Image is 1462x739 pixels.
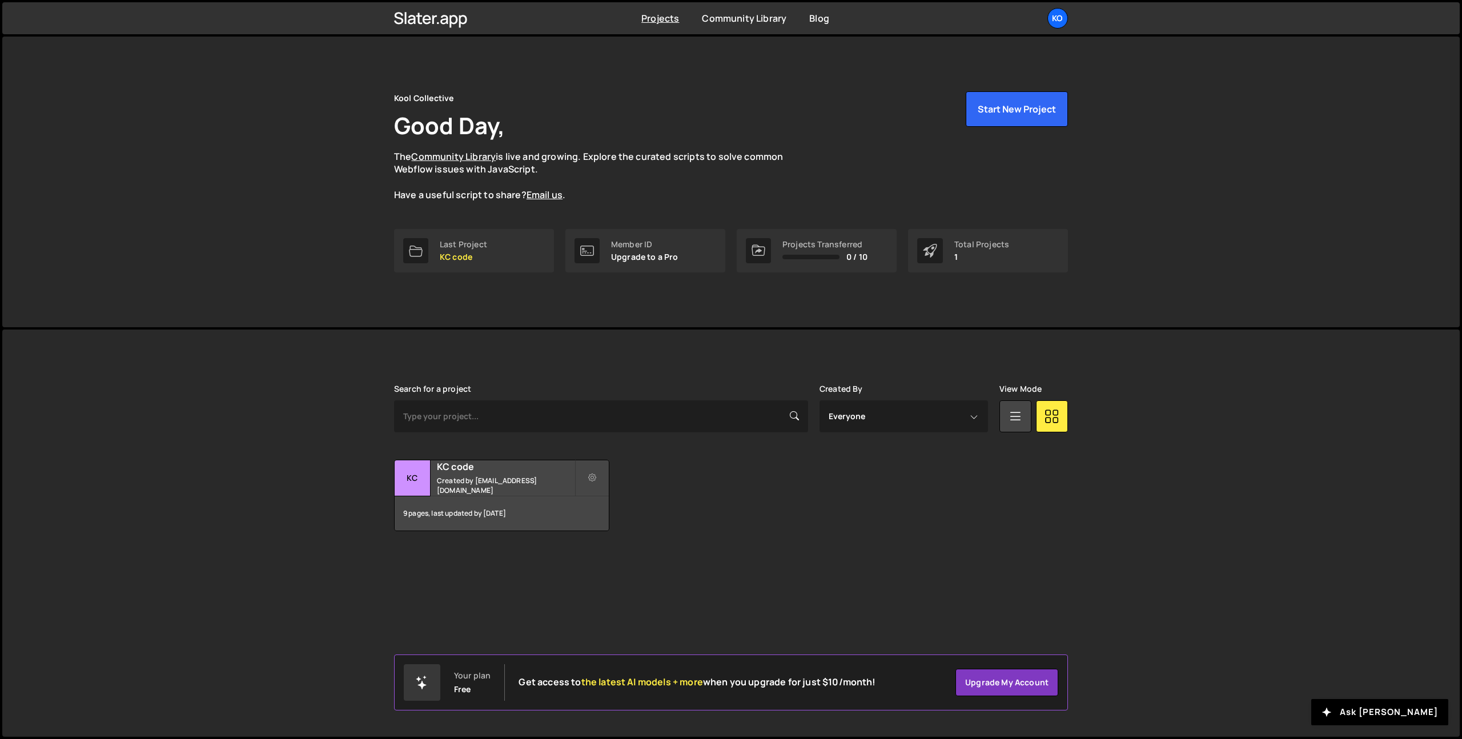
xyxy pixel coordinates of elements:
[846,252,867,262] span: 0 / 10
[437,476,575,495] small: Created by [EMAIL_ADDRESS][DOMAIN_NAME]
[954,240,1009,249] div: Total Projects
[440,240,487,249] div: Last Project
[395,496,609,531] div: 9 pages, last updated by [DATE]
[411,150,496,163] a: Community Library
[702,12,786,25] a: Community Library
[966,91,1068,127] button: Start New Project
[955,669,1058,696] a: Upgrade my account
[1311,699,1448,725] button: Ask [PERSON_NAME]
[394,400,808,432] input: Type your project...
[395,460,431,496] div: KC
[454,685,471,694] div: Free
[519,677,875,688] h2: Get access to when you upgrade for just $10/month!
[394,150,805,202] p: The is live and growing. Explore the curated scripts to solve common Webflow issues with JavaScri...
[394,384,471,393] label: Search for a project
[641,12,679,25] a: Projects
[782,240,867,249] div: Projects Transferred
[1047,8,1068,29] a: Ko
[437,460,575,473] h2: KC code
[611,252,678,262] p: Upgrade to a Pro
[454,671,491,680] div: Your plan
[820,384,863,393] label: Created By
[581,676,703,688] span: the latest AI models + more
[394,110,505,141] h1: Good Day,
[394,229,554,272] a: Last Project KC code
[394,460,609,531] a: KC KC code Created by [EMAIL_ADDRESS][DOMAIN_NAME] 9 pages, last updated by [DATE]
[809,12,829,25] a: Blog
[999,384,1042,393] label: View Mode
[527,188,563,201] a: Email us
[394,91,453,105] div: Kool Collective
[440,252,487,262] p: KC code
[611,240,678,249] div: Member ID
[954,252,1009,262] p: 1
